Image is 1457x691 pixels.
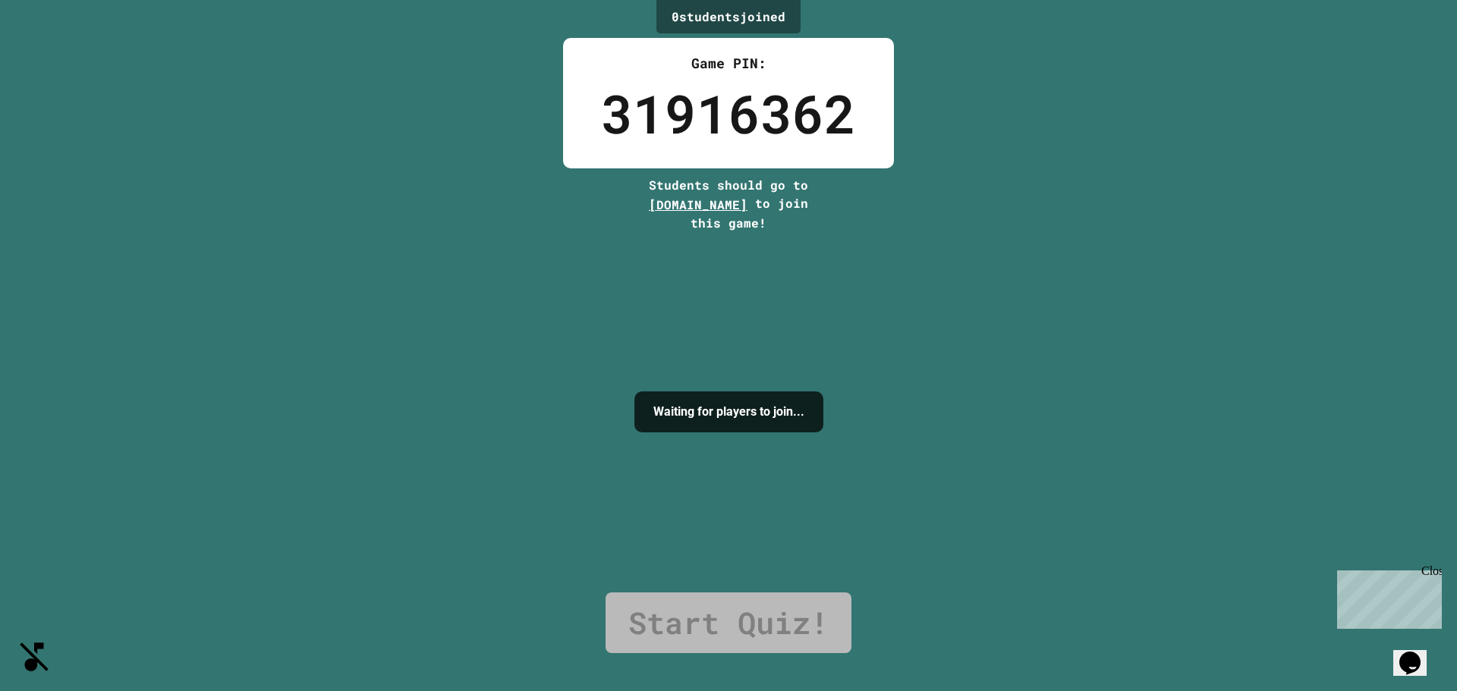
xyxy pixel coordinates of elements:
iframe: chat widget [1393,630,1442,676]
span: [DOMAIN_NAME] [649,196,747,212]
h4: Waiting for players to join... [653,403,804,421]
a: Start Quiz! [606,592,851,653]
iframe: chat widget [1331,564,1442,629]
div: 31916362 [601,74,856,153]
div: Chat with us now!Close [6,6,105,96]
div: Students should go to to join this game! [634,176,823,232]
div: Game PIN: [601,53,856,74]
